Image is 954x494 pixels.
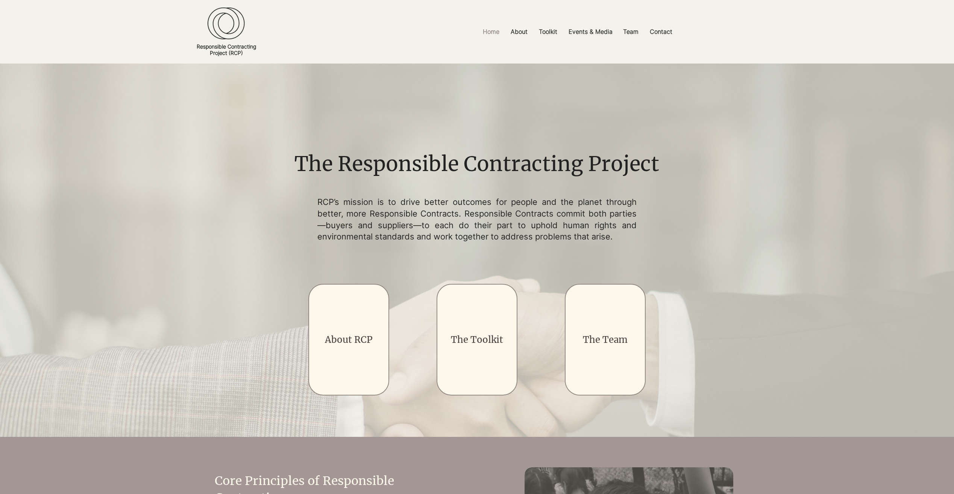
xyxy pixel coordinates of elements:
[583,334,628,345] a: The Team
[644,23,678,40] a: Contact
[507,23,531,40] p: About
[617,23,644,40] a: Team
[479,23,503,40] p: Home
[197,43,256,56] a: Responsible ContractingProject (RCP)
[533,23,563,40] a: Toolkit
[477,23,505,40] a: Home
[646,23,676,40] p: Contact
[325,334,373,345] a: About RCP
[289,150,665,179] h1: The Responsible Contracting Project
[565,23,616,40] p: Events & Media
[317,196,637,242] p: RCP’s mission is to drive better outcomes for people and the planet through better, more Responsi...
[535,23,561,40] p: Toolkit
[563,23,617,40] a: Events & Media
[619,23,642,40] p: Team
[451,334,503,345] a: The Toolkit
[387,23,768,40] nav: Site
[505,23,533,40] a: About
